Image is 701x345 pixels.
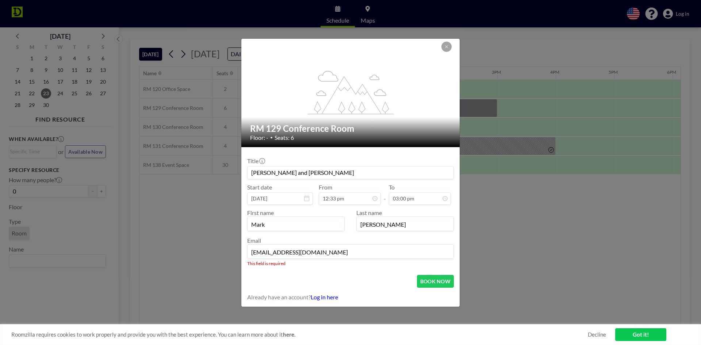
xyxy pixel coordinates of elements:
a: Got it! [615,328,666,341]
a: Decline [588,331,606,338]
input: First name [248,218,344,231]
span: Floor: - [250,134,268,141]
div: This field is required [247,261,454,266]
g: flex-grow: 1.2; [308,70,394,114]
span: - [384,186,386,202]
label: Email [247,237,261,244]
label: Title [247,157,264,165]
input: Last name [357,218,453,231]
label: From [319,184,332,191]
h2: RM 129 Conference Room [250,123,452,134]
input: Email [248,246,453,258]
span: Seats: 6 [275,134,294,141]
span: • [270,135,273,140]
a: here. [283,331,295,338]
span: Already have an account? [247,294,311,301]
a: Log in here [311,294,338,300]
span: Roomzilla requires cookies to work properly and provide you with the best experience. You can lea... [11,331,588,338]
input: Guest reservation [248,166,453,179]
label: Start date [247,184,272,191]
button: BOOK NOW [417,275,454,288]
label: To [389,184,395,191]
label: First name [247,209,274,216]
label: Last name [356,209,382,216]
